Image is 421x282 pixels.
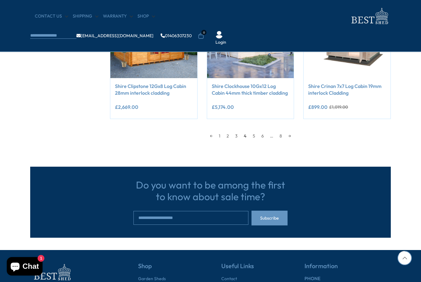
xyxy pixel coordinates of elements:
[115,83,193,97] a: Shire Clipstone 12Gx8 Log Cabin 28mm interlock cladding
[133,179,288,203] h3: Do you want to be among the first to know about sale time?
[285,131,294,141] a: →
[258,131,267,141] a: 6
[260,216,279,220] span: Subscribe
[212,83,289,97] a: Shire Clockhouse 10Gx12 Log Cabin 44mm thick timber cladding
[201,30,206,35] span: 0
[221,262,283,276] h5: Useful Links
[138,262,200,276] h5: Shop
[251,211,288,225] button: Subscribe
[76,34,153,38] a: [EMAIL_ADDRESS][DOMAIN_NAME]
[250,131,258,141] a: 5
[103,13,133,19] a: Warranty
[216,131,223,141] a: 1
[137,13,155,19] a: Shop
[221,276,237,282] a: Contact
[348,6,391,26] img: logo
[198,33,204,39] a: 0
[308,105,328,109] ins: £899.00
[138,276,166,282] a: Garden Sheds
[267,131,276,141] span: …
[223,131,232,141] a: 2
[215,31,223,38] img: User Icon
[308,83,386,97] a: Shire Crinan 7x7 Log Cabin 19mm interlock Cladding
[241,131,250,141] span: 4
[305,262,391,276] h5: Information
[5,257,44,277] inbox-online-store-chat: Shopify online store chat
[161,34,192,38] a: 01406307230
[115,105,138,109] ins: £2,669.00
[232,131,241,141] a: 3
[207,131,216,141] a: ←
[215,39,226,46] a: Login
[305,276,391,281] h6: PHONE
[35,13,68,19] a: CONTACT US
[212,105,234,109] ins: £5,174.00
[329,105,348,109] del: £1,019.00
[73,13,98,19] a: Shipping
[276,131,285,141] a: 8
